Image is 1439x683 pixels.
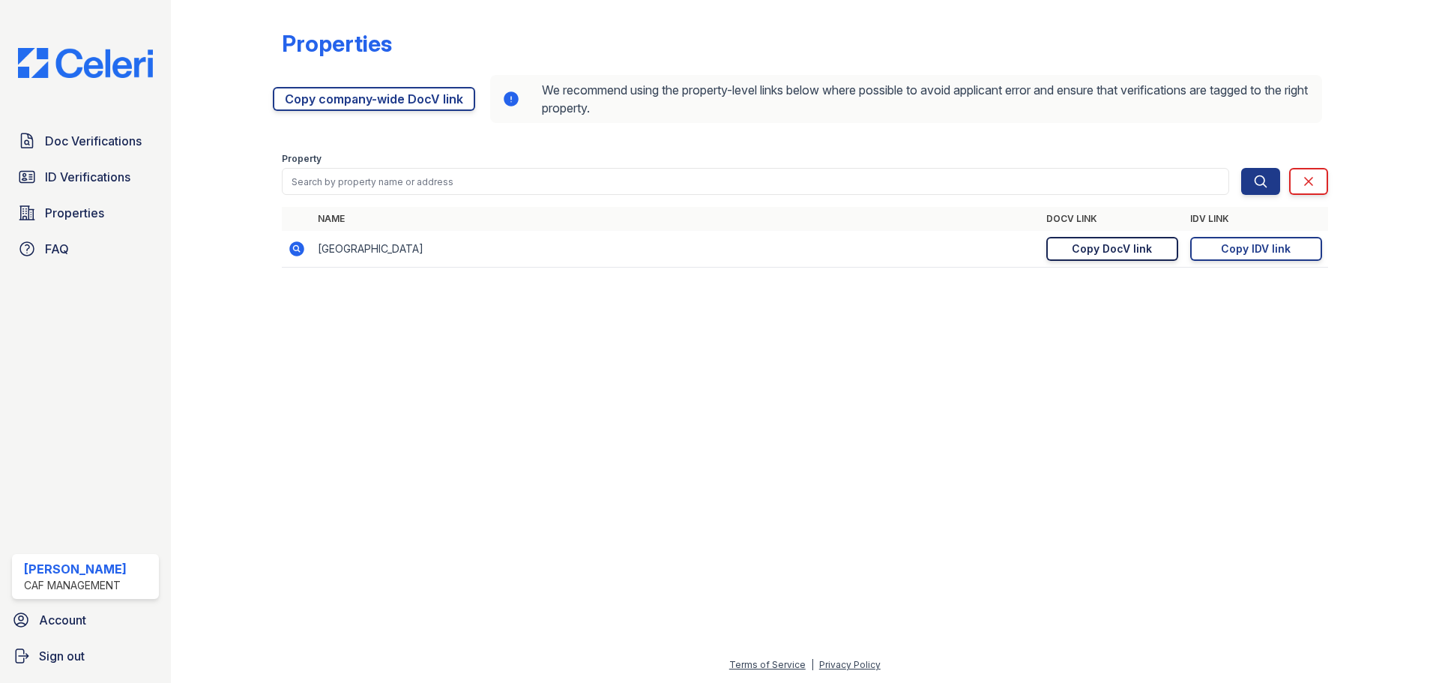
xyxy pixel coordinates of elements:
td: [GEOGRAPHIC_DATA] [312,231,1040,268]
span: ID Verifications [45,168,130,186]
div: Copy DocV link [1072,241,1152,256]
a: Account [6,605,165,635]
th: DocV Link [1040,207,1184,231]
div: Copy IDV link [1221,241,1291,256]
th: IDV Link [1184,207,1328,231]
label: Property [282,153,322,165]
div: CAF Management [24,578,127,593]
span: Doc Verifications [45,132,142,150]
a: Privacy Policy [819,659,881,670]
span: Sign out [39,647,85,665]
span: Account [39,611,86,629]
span: FAQ [45,240,69,258]
span: Properties [45,204,104,222]
a: ID Verifications [12,162,159,192]
div: [PERSON_NAME] [24,560,127,578]
div: We recommend using the property-level links below where possible to avoid applicant error and ens... [490,75,1322,123]
a: Terms of Service [729,659,806,670]
a: Properties [12,198,159,228]
th: Name [312,207,1040,231]
img: CE_Logo_Blue-a8612792a0a2168367f1c8372b55b34899dd931a85d93a1a3d3e32e68fde9ad4.png [6,48,165,78]
a: Doc Verifications [12,126,159,156]
a: FAQ [12,234,159,264]
a: Copy IDV link [1190,237,1322,261]
div: | [811,659,814,670]
a: Sign out [6,641,165,671]
a: Copy DocV link [1046,237,1178,261]
a: Copy company-wide DocV link [273,87,475,111]
div: Properties [282,30,392,57]
input: Search by property name or address [282,168,1229,195]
